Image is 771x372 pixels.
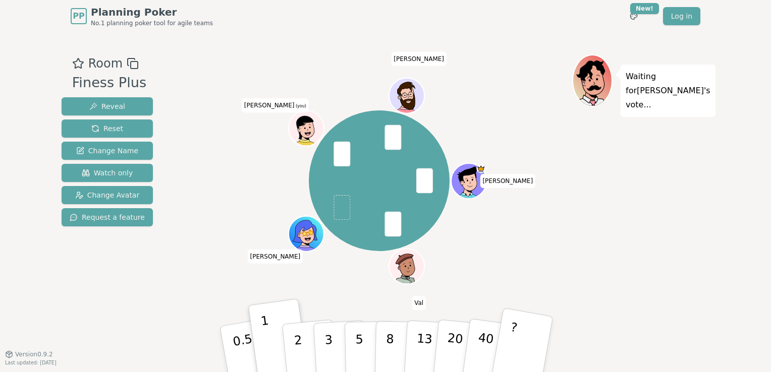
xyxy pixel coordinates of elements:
[76,146,138,156] span: Change Name
[5,350,53,358] button: Version0.9.2
[242,98,309,112] span: Click to change your name
[477,164,486,173] span: Alex is the host
[70,212,145,222] span: Request a feature
[62,119,153,138] button: Reset
[412,296,426,310] span: Click to change your name
[5,360,57,365] span: Last updated: [DATE]
[73,10,84,22] span: PP
[91,5,213,19] span: Planning Poker
[248,249,303,263] span: Click to change your name
[91,123,123,134] span: Reset
[62,186,153,204] button: Change Avatar
[72,54,84,73] button: Add as favourite
[290,111,323,145] button: Click to change your avatar
[62,164,153,182] button: Watch only
[663,7,700,25] a: Log in
[480,174,535,188] span: Click to change your name
[260,314,275,368] p: 1
[72,73,147,93] div: Finess Plus
[75,190,140,200] span: Change Avatar
[71,5,213,27] a: PPPlanning PokerNo.1 planning poker tool for agile teams
[625,7,643,25] button: New!
[62,142,153,160] button: Change Name
[630,3,659,14] div: New!
[62,97,153,115] button: Reveal
[82,168,133,178] span: Watch only
[62,208,153,226] button: Request a feature
[391,51,447,66] span: Click to change your name
[89,101,125,111] span: Reveal
[626,70,710,112] p: Waiting for [PERSON_NAME] 's vote...
[91,19,213,27] span: No.1 planning poker tool for agile teams
[294,104,306,108] span: (you)
[88,54,123,73] span: Room
[15,350,53,358] span: Version 0.9.2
